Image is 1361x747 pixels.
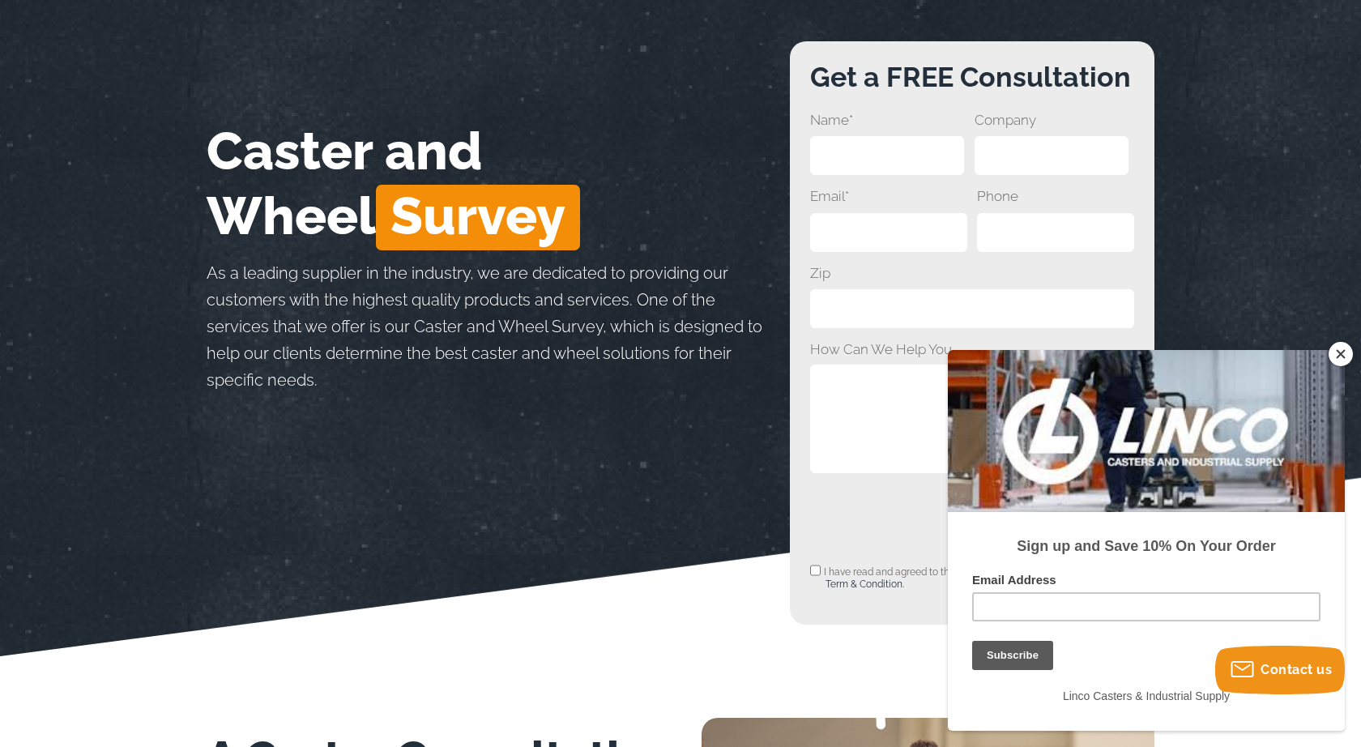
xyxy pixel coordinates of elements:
[376,185,580,250] span: Survey
[207,260,770,394] p: As a leading supplier in the industry, we are dedicated to providing our customers with the highe...
[24,291,105,320] input: Subscribe
[1329,342,1353,366] button: Close
[810,185,967,207] span: Email*
[810,289,1134,328] input: Zip
[810,365,1134,472] textarea: How Can We Help You
[24,223,373,242] label: Email Address
[977,213,1134,252] input: Phone
[977,185,1134,207] span: Phone
[207,118,770,248] h1: Caster and Wheel
[810,566,993,590] span: I have read and agreed to the website
[810,338,1134,361] span: How Can We Help You
[826,578,904,590] strong: Term & Condition.
[810,262,1134,284] span: Zip
[810,551,821,590] input: I have read and agreed to the websiteTerm & Condition.
[115,339,282,352] span: Linco Casters & Industrial Supply
[810,109,964,131] span: Name*
[810,213,967,252] input: Email*
[975,109,1128,131] span: Company
[69,188,327,204] strong: Sign up and Save 10% On Your Order
[810,483,1056,546] iframe: reCAPTCHA
[810,62,1134,92] h3: Get a FREE Consultation
[975,136,1128,175] input: Company
[810,136,964,175] input: Name*
[1261,662,1332,677] span: Contact us
[1215,646,1345,694] button: Contact us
